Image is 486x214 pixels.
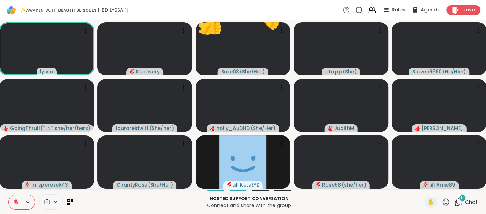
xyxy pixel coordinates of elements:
p: Connect and share with the group [78,202,421,209]
span: ( She/Her ) [240,68,265,75]
span: GoingThruIt [10,125,40,132]
span: Rules [392,7,405,14]
img: ShareWell Logomark [6,4,17,16]
span: audio-muted [328,126,333,131]
span: audio-muted [4,126,9,131]
span: ✨ᴀᴡᴀᴋᴇɴ ᴡɪᴛʜ ʙᴇᴀᴜᴛɪғᴜʟ sᴏᴜʟs HBD LYSSA✨ [20,7,129,14]
span: JudithM [334,125,354,132]
span: ( she/her ) [342,181,366,188]
span: audio-muted [130,69,135,74]
span: Agenda [421,7,441,14]
span: lyssa [40,68,53,75]
span: ✋ [428,198,435,206]
span: KeLsEYZ [240,181,259,188]
span: ( She ) [343,68,357,75]
span: Suze03 [221,68,239,75]
span: audio-muted [25,182,30,187]
span: Chat [465,199,478,206]
span: Leave [460,7,475,14]
span: holly_AuDHD [216,125,250,132]
span: audio-muted [415,126,420,131]
span: ( *LN* she/her/hers ) [40,125,89,132]
span: Steven6560 [412,68,442,75]
span: [PERSON_NAME] [422,125,463,132]
span: ( She/Her ) [250,125,276,132]
span: 5 [461,195,464,201]
span: Amie89 [436,181,455,188]
span: dtrrpp [325,68,342,75]
span: audio-muted [423,182,428,187]
span: audio-muted [316,182,321,187]
span: ( He/Him ) [443,68,466,75]
span: audio-muted [227,182,232,187]
span: Recovery [136,68,160,75]
button: 👍 [187,5,229,46]
span: mrsperozek43 [31,181,68,188]
img: KeLsEYZ [219,135,266,189]
span: audio-muted [210,126,215,131]
span: Rose68 [322,181,341,188]
span: CharityRoss [117,181,147,188]
span: ( She/Her ) [148,181,173,188]
span: ( She/her ) [149,125,174,132]
p: Hosted support conversation [78,196,421,202]
span: laurareidwitt [116,125,149,132]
